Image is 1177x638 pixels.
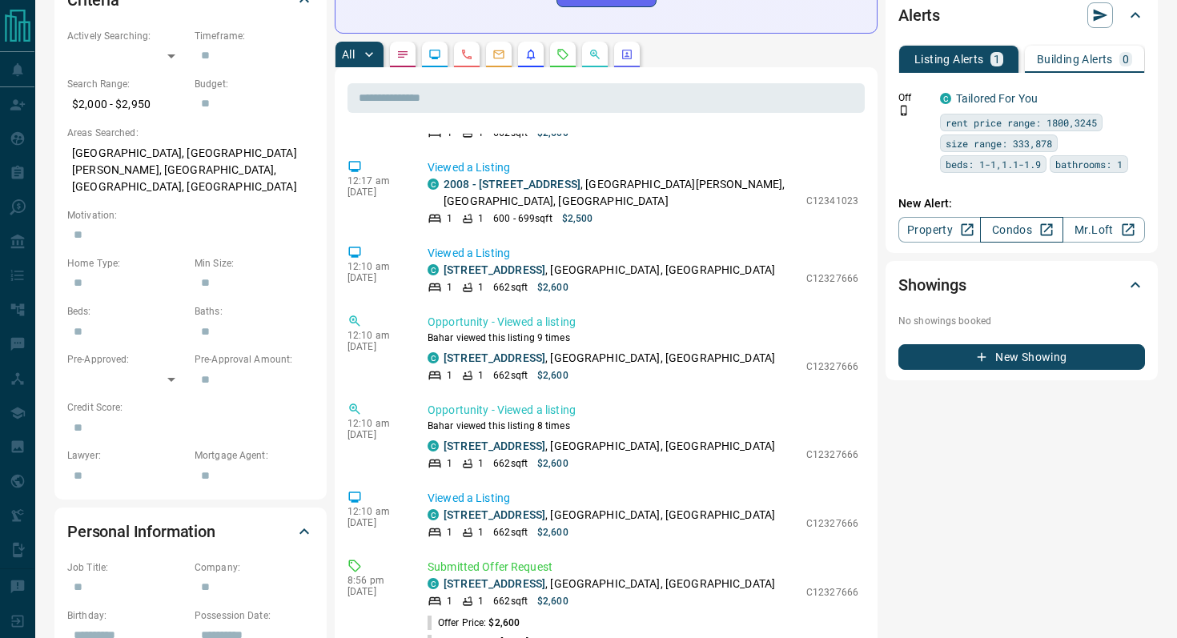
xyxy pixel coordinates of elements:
[562,211,593,226] p: $2,500
[428,159,858,176] p: Viewed a Listing
[67,448,187,463] p: Lawyer:
[67,29,187,43] p: Actively Searching:
[946,114,1097,130] span: rent price range: 1800,3245
[898,217,981,243] a: Property
[195,29,314,43] p: Timeframe:
[898,272,966,298] h2: Showings
[195,352,314,367] p: Pre-Approval Amount:
[428,245,858,262] p: Viewed a Listing
[898,90,930,105] p: Off
[806,359,858,374] p: C12327666
[195,304,314,319] p: Baths:
[898,2,940,28] h2: Alerts
[67,512,314,551] div: Personal Information
[195,77,314,91] p: Budget:
[447,211,452,226] p: 1
[460,48,473,61] svg: Calls
[428,352,439,363] div: condos.ca
[1123,54,1129,65] p: 0
[428,402,858,419] p: Opportunity - Viewed a listing
[493,456,528,471] p: 662 sqft
[898,105,910,116] svg: Push Notification Only
[347,175,404,187] p: 12:17 am
[537,368,568,383] p: $2,600
[946,156,1041,172] span: beds: 1-1,1.1-1.9
[444,576,775,592] p: , [GEOGRAPHIC_DATA], [GEOGRAPHIC_DATA]
[493,280,528,295] p: 662 sqft
[428,578,439,589] div: condos.ca
[537,525,568,540] p: $2,600
[67,352,187,367] p: Pre-Approved:
[478,368,484,383] p: 1
[444,350,775,367] p: , [GEOGRAPHIC_DATA], [GEOGRAPHIC_DATA]
[195,608,314,623] p: Possession Date:
[940,93,951,104] div: condos.ca
[428,264,439,275] div: condos.ca
[67,126,314,140] p: Areas Searched:
[806,194,858,208] p: C12341023
[428,179,439,190] div: condos.ca
[347,575,404,586] p: 8:56 pm
[488,617,520,628] span: $2,600
[478,280,484,295] p: 1
[956,92,1038,105] a: Tailored For You
[67,77,187,91] p: Search Range:
[588,48,601,61] svg: Opportunities
[898,195,1145,212] p: New Alert:
[444,577,545,590] a: [STREET_ADDRESS]
[492,48,505,61] svg: Emails
[447,456,452,471] p: 1
[347,261,404,272] p: 12:10 am
[806,271,858,286] p: C12327666
[478,211,484,226] p: 1
[806,585,858,600] p: C12327666
[621,48,633,61] svg: Agent Actions
[347,429,404,440] p: [DATE]
[447,368,452,383] p: 1
[1037,54,1113,65] p: Building Alerts
[478,594,484,608] p: 1
[447,525,452,540] p: 1
[444,507,775,524] p: , [GEOGRAPHIC_DATA], [GEOGRAPHIC_DATA]
[994,54,1000,65] p: 1
[347,341,404,352] p: [DATE]
[980,217,1063,243] a: Condos
[493,594,528,608] p: 662 sqft
[67,208,314,223] p: Motivation:
[444,178,580,191] a: 2008 - [STREET_ADDRESS]
[428,48,441,61] svg: Lead Browsing Activity
[67,400,314,415] p: Credit Score:
[428,419,858,433] p: Bahar viewed this listing 8 times
[195,256,314,271] p: Min Size:
[898,266,1145,304] div: Showings
[444,263,545,276] a: [STREET_ADDRESS]
[428,331,858,345] p: Bahar viewed this listing 9 times
[806,447,858,462] p: C12327666
[347,187,404,198] p: [DATE]
[537,456,568,471] p: $2,600
[428,490,858,507] p: Viewed a Listing
[396,48,409,61] svg: Notes
[428,314,858,331] p: Opportunity - Viewed a listing
[444,351,545,364] a: [STREET_ADDRESS]
[67,560,187,575] p: Job Title:
[428,440,439,451] div: condos.ca
[914,54,984,65] p: Listing Alerts
[347,586,404,597] p: [DATE]
[347,418,404,429] p: 12:10 am
[347,506,404,517] p: 12:10 am
[447,280,452,295] p: 1
[444,438,775,455] p: , [GEOGRAPHIC_DATA], [GEOGRAPHIC_DATA]
[347,272,404,283] p: [DATE]
[444,262,775,279] p: , [GEOGRAPHIC_DATA], [GEOGRAPHIC_DATA]
[67,519,215,544] h2: Personal Information
[493,525,528,540] p: 662 sqft
[347,517,404,528] p: [DATE]
[493,211,552,226] p: 600 - 699 sqft
[347,330,404,341] p: 12:10 am
[537,280,568,295] p: $2,600
[444,508,545,521] a: [STREET_ADDRESS]
[493,368,528,383] p: 662 sqft
[1063,217,1145,243] a: Mr.Loft
[898,344,1145,370] button: New Showing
